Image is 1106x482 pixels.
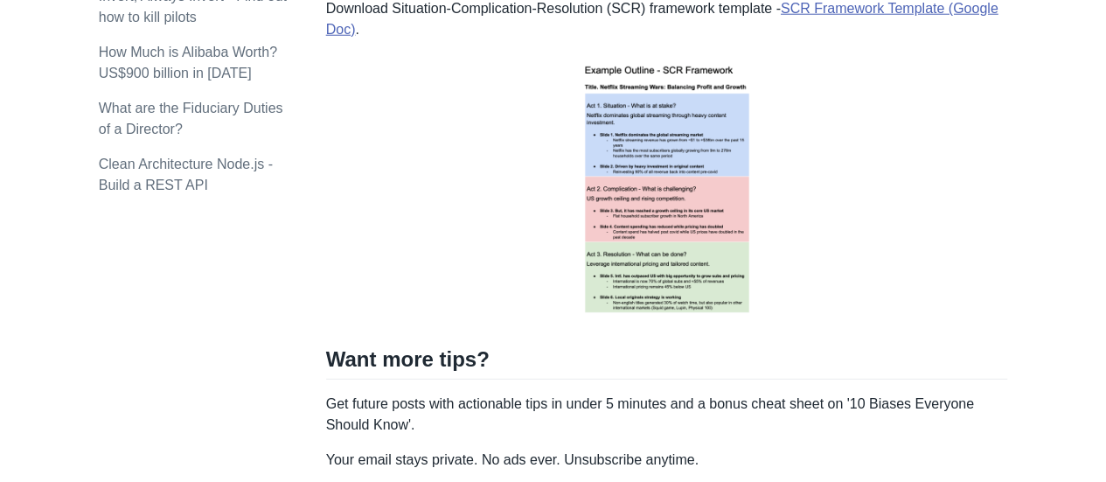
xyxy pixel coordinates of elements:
a: What are the Fiduciary Duties of a Director? [99,101,283,136]
img: example scr template [554,54,778,325]
a: How Much is Alibaba Worth? US$900 billion in [DATE] [99,45,277,80]
p: Get future posts with actionable tips in under 5 minutes and a bonus cheat sheet on '10 Biases Ev... [326,394,1008,436]
a: Clean Architecture Node.js - Build a REST API [99,157,273,192]
h2: Want more tips? [326,346,1008,380]
a: SCR Framework Template (Google Doc) [326,1,998,37]
p: Your email stays private. No ads ever. Unsubscribe anytime. [326,450,1008,471]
